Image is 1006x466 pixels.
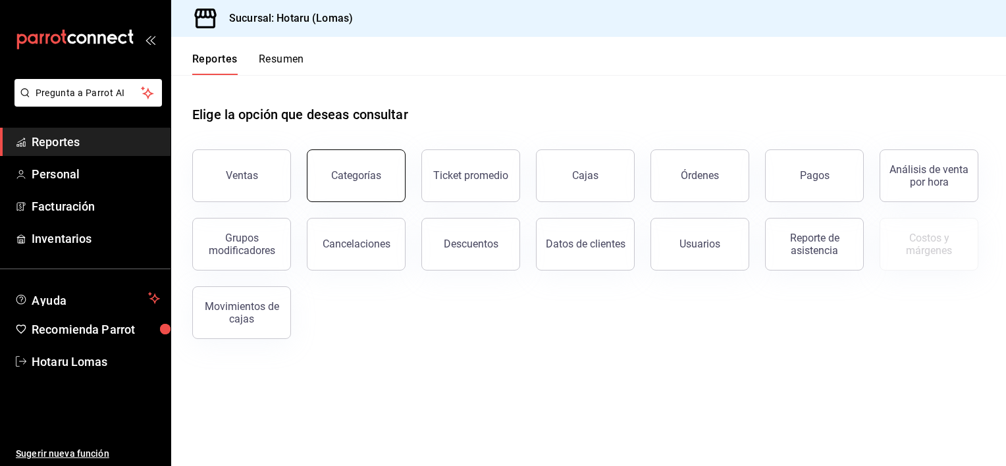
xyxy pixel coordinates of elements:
[765,149,864,202] button: Pagos
[774,232,855,257] div: Reporte de asistencia
[421,149,520,202] button: Ticket promedio
[219,11,353,26] h3: Sucursal: Hotaru (Lomas)
[323,238,390,250] div: Cancelaciones
[201,300,282,325] div: Movimientos de cajas
[765,218,864,271] button: Reporte de asistencia
[226,169,258,182] div: Ventas
[14,79,162,107] button: Pregunta a Parrot AI
[888,163,970,188] div: Análisis de venta por hora
[572,168,599,184] div: Cajas
[9,95,162,109] a: Pregunta a Parrot AI
[307,218,406,271] button: Cancelaciones
[880,218,978,271] button: Contrata inventarios para ver este reporte
[145,34,155,45] button: open_drawer_menu
[36,86,142,100] span: Pregunta a Parrot AI
[32,290,143,306] span: Ayuda
[546,238,625,250] div: Datos de clientes
[536,149,635,202] a: Cajas
[192,149,291,202] button: Ventas
[307,149,406,202] button: Categorías
[681,169,719,182] div: Órdenes
[192,53,238,75] button: Reportes
[536,218,635,271] button: Datos de clientes
[650,149,749,202] button: Órdenes
[32,133,160,151] span: Reportes
[331,169,381,182] div: Categorías
[192,53,304,75] div: navigation tabs
[201,232,282,257] div: Grupos modificadores
[32,321,160,338] span: Recomienda Parrot
[192,286,291,339] button: Movimientos de cajas
[888,232,970,257] div: Costos y márgenes
[650,218,749,271] button: Usuarios
[32,353,160,371] span: Hotaru Lomas
[679,238,720,250] div: Usuarios
[421,218,520,271] button: Descuentos
[192,218,291,271] button: Grupos modificadores
[32,197,160,215] span: Facturación
[259,53,304,75] button: Resumen
[32,165,160,183] span: Personal
[444,238,498,250] div: Descuentos
[32,230,160,247] span: Inventarios
[16,447,160,461] span: Sugerir nueva función
[433,169,508,182] div: Ticket promedio
[880,149,978,202] button: Análisis de venta por hora
[800,169,830,182] div: Pagos
[192,105,408,124] h1: Elige la opción que deseas consultar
